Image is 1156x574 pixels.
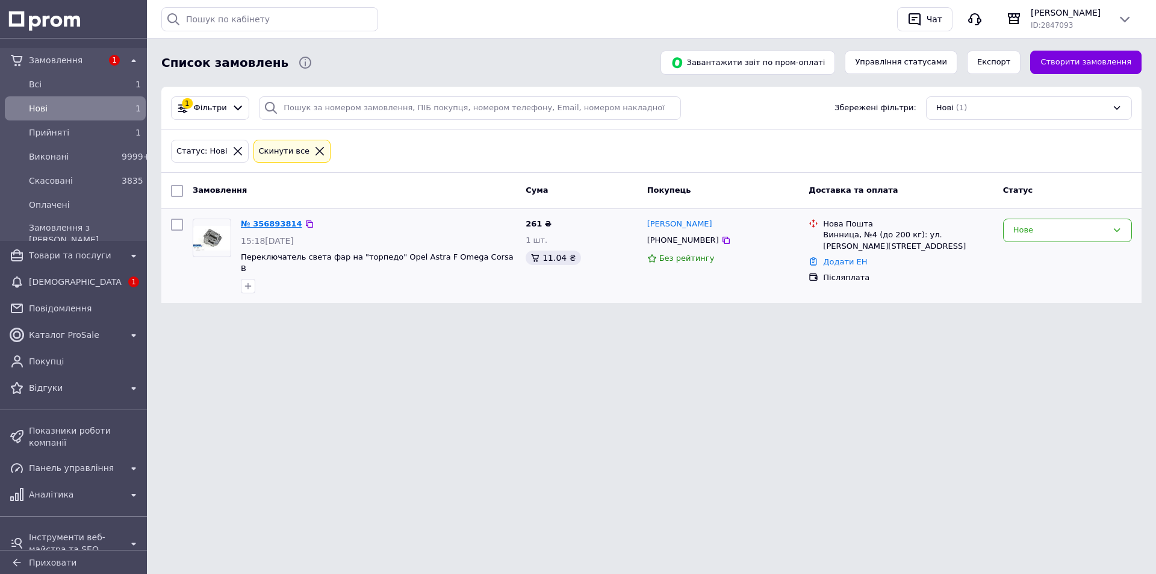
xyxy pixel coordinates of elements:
[845,51,957,74] button: Управління статусами
[29,54,102,66] span: Замовлення
[122,176,143,186] span: 3835
[823,257,867,266] a: Додати ЕН
[193,226,231,251] img: Фото товару
[241,219,302,228] a: № 356893814
[526,251,580,265] div: 11.04 ₴
[1030,51,1142,74] a: Створити замовлення
[29,329,122,341] span: Каталог ProSale
[823,229,993,251] div: Винница, №4 (до 200 кг): ул. [PERSON_NAME][STREET_ADDRESS]
[29,78,117,90] span: Всi
[109,55,120,66] span: 1
[128,276,139,287] span: 1
[659,254,715,263] span: Без рейтингу
[135,80,141,89] span: 1
[809,186,898,195] span: Доставка та оплата
[897,7,952,31] button: Чат
[29,302,141,314] span: Повідомлення
[194,102,227,114] span: Фільтри
[1031,7,1108,19] span: [PERSON_NAME]
[1003,186,1033,195] span: Статус
[135,128,141,137] span: 1
[660,51,835,75] button: Завантажити звіт по пром-оплаті
[29,199,141,211] span: Оплачені
[29,488,122,501] span: Аналітика
[182,98,193,109] div: 1
[647,219,712,230] a: [PERSON_NAME]
[1031,21,1073,30] span: ID: 2847093
[29,355,141,367] span: Покупці
[823,272,993,283] div: Післяплата
[193,219,231,257] a: Фото товару
[29,531,122,555] span: Інструменти веб-майстра та SEO
[241,252,514,273] a: Переключатель света фар на "торпедо" Opel Astra F Omega Corsa B
[259,96,680,120] input: Пошук за номером замовлення, ПІБ покупця, номером телефону, Email, номером накладної
[29,102,117,114] span: Нові
[29,382,122,394] span: Відгуки
[135,104,141,113] span: 1
[956,103,967,112] span: (1)
[526,236,547,245] span: 1 шт.
[647,186,691,195] span: Покупець
[29,175,117,187] span: Скасовані
[193,186,247,195] span: Замовлення
[645,232,721,248] div: [PHONE_NUMBER]
[29,425,141,449] span: Показники роботи компанії
[161,7,378,31] input: Пошук по кабінету
[1013,224,1107,237] div: Нове
[29,126,117,139] span: Прийняті
[29,276,122,288] span: [DEMOGRAPHIC_DATA]
[161,54,288,72] span: Список замовлень
[241,236,294,246] span: 15:18[DATE]
[122,152,150,161] span: 9999+
[256,145,312,158] div: Cкинути все
[834,102,916,114] span: Збережені фільтри:
[967,51,1021,74] button: Експорт
[29,151,117,163] span: Виконані
[526,219,552,228] span: 261 ₴
[823,219,993,229] div: Нова Пошта
[29,222,141,246] span: Замовлення з [PERSON_NAME]
[924,10,945,28] div: Чат
[936,102,954,114] span: Нові
[29,462,122,474] span: Панель управління
[174,145,230,158] div: Статус: Нові
[29,249,122,261] span: Товари та послуги
[526,186,548,195] span: Cума
[29,558,76,567] span: Приховати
